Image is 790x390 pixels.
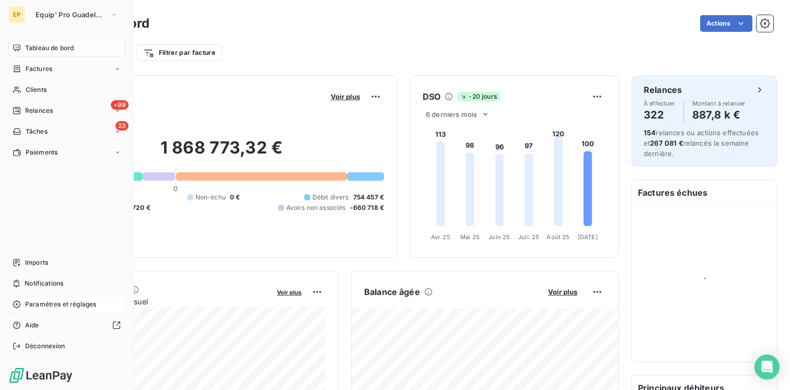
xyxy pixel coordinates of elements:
span: 0 [173,184,178,193]
button: Voir plus [328,92,363,101]
h6: Relances [644,84,682,96]
span: À effectuer [644,100,675,107]
tspan: Août 25 [547,233,570,241]
span: Equip' Pro Guadeloupe [36,10,106,19]
span: 0 € [230,193,240,202]
button: Voir plus [545,287,580,297]
span: 6 derniers mois [426,110,477,119]
img: Logo LeanPay [8,367,73,384]
span: Notifications [25,279,63,288]
a: Aide [8,317,125,334]
span: Paiements [26,148,57,157]
div: EP [8,6,25,23]
span: Voir plus [331,92,360,101]
span: Chiffre d'affaires mensuel [59,296,270,307]
span: -20 jours [457,92,499,101]
tspan: Mai 25 [460,233,480,241]
span: Non-échu [195,193,226,202]
tspan: Juil. 25 [518,233,539,241]
tspan: Avr. 25 [431,233,450,241]
h6: DSO [423,90,440,103]
span: Montant à relancer [692,100,746,107]
span: Voir plus [548,288,577,296]
tspan: Juin 25 [489,233,510,241]
div: Open Intercom Messenger [754,354,780,380]
h4: 322 [644,107,675,123]
h2: 1 868 773,32 € [59,137,384,169]
span: Clients [26,85,47,94]
span: Factures [26,64,52,74]
span: -660 718 € [350,203,385,212]
span: Relances [25,106,53,115]
span: 23 [115,121,129,131]
button: Actions [700,15,752,32]
h6: Factures échues [632,180,777,205]
span: Débit divers [312,193,349,202]
span: +99 [111,100,129,110]
span: relances ou actions effectuées et relancés la semaine dernière. [644,128,759,158]
span: 754 457 € [353,193,384,202]
span: Avoirs non associés [286,203,346,212]
span: Déconnexion [25,341,65,351]
button: Voir plus [274,287,305,297]
span: Tableau de bord [25,43,74,53]
tspan: [DATE] [578,233,598,241]
span: Aide [25,321,39,330]
span: 154 [644,128,656,137]
span: Voir plus [277,289,301,296]
h4: 887,8 k € [692,107,746,123]
span: Paramètres et réglages [25,300,96,309]
span: 267 081 € [650,139,683,147]
h6: Balance âgée [364,286,420,298]
button: Filtrer par facture [136,44,222,61]
span: Tâches [26,127,48,136]
span: Imports [25,258,48,267]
